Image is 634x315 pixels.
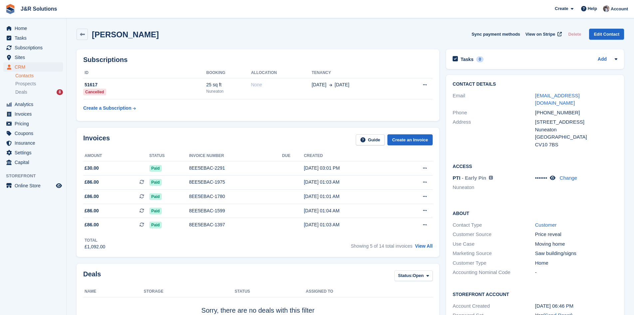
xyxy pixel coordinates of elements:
a: menu [3,181,63,190]
div: Phone [453,109,535,117]
div: [DATE] 06:46 PM [535,302,617,310]
th: Created [304,151,397,161]
div: [GEOGRAPHIC_DATA] [535,133,617,141]
span: £86.00 [85,207,99,214]
a: Change [560,175,577,181]
a: menu [3,138,63,148]
h2: [PERSON_NAME] [92,30,159,39]
span: Settings [15,148,55,157]
div: 8EE5EBAC-1599 [189,207,282,214]
button: Delete [565,29,584,40]
span: [DATE] [335,81,349,88]
span: £86.00 [85,193,99,200]
span: Status: [398,272,413,279]
a: [EMAIL_ADDRESS][DOMAIN_NAME] [535,93,580,106]
th: Tenancy [312,68,400,78]
div: Price reveal [535,231,617,238]
span: Analytics [15,100,55,109]
div: 8EE5EBAC-1975 [189,179,282,186]
span: [DATE] [312,81,326,88]
div: Email [453,92,535,107]
th: Allocation [251,68,312,78]
span: Invoices [15,109,55,119]
span: £86.00 [85,179,99,186]
th: Assigned to [306,286,433,297]
div: [PHONE_NUMBER] [535,109,617,117]
span: Online Store [15,181,55,190]
span: Coupons [15,129,55,138]
a: menu [3,53,63,62]
div: Account Created [453,302,535,310]
span: Storefront [6,173,66,179]
span: - Early Pin [462,175,486,181]
button: Status: Open [394,270,433,281]
h2: Tasks [461,56,474,62]
div: Contact Type [453,221,535,229]
span: Showing 5 of 14 total invoices [351,243,412,249]
a: Contacts [15,73,63,79]
div: 8EE5EBAC-2291 [189,165,282,172]
span: Account [611,6,628,12]
a: Edit Contact [589,29,624,40]
div: [DATE] 01:03 AM [304,221,397,228]
div: Nuneaton [206,88,251,94]
span: £30.00 [85,165,99,172]
button: Sync payment methods [472,29,520,40]
th: Booking [206,68,251,78]
a: menu [3,100,63,109]
div: Address [453,118,535,148]
a: menu [3,119,63,128]
h2: Access [453,163,617,169]
span: Subscriptions [15,43,55,52]
div: 51617 [83,81,206,88]
div: CV10 7BS [535,141,617,149]
h2: Contact Details [453,82,617,87]
div: - [535,269,617,276]
span: Insurance [15,138,55,148]
div: Saw building/signs [535,250,617,257]
div: [STREET_ADDRESS] [535,118,617,126]
div: Accounting Nominal Code [453,269,535,276]
span: Sorry, there are no deals with this filter [201,307,315,314]
span: Paid [149,208,162,214]
span: Paid [149,222,162,228]
span: Sites [15,53,55,62]
a: Preview store [55,182,63,190]
a: View on Stripe [523,29,563,40]
th: Storage [144,286,235,297]
span: Tasks [15,33,55,43]
th: ID [83,68,206,78]
h2: Subscriptions [83,56,433,64]
a: Add [598,56,607,63]
div: 8EE5EBAC-1780 [189,193,282,200]
th: Status [149,151,189,161]
div: Use Case [453,240,535,248]
span: Create [555,5,568,12]
span: Paid [149,179,162,186]
div: [DATE] 03:01 PM [304,165,397,172]
a: menu [3,62,63,72]
div: 8 [57,89,63,95]
div: Nuneaton [535,126,617,134]
th: Amount [83,151,149,161]
span: View on Stripe [526,31,555,38]
span: Home [15,24,55,33]
a: menu [3,158,63,167]
a: Customer [535,222,557,228]
span: Prospects [15,81,36,87]
a: View All [415,243,433,249]
th: Status [235,286,306,297]
span: Open [413,272,424,279]
a: Create a Subscription [83,102,136,114]
img: stora-icon-8386f47178a22dfd0bd8f6a31ec36ba5ce8667c1dd55bd0f319d3a0aa187defe.svg [5,4,15,14]
div: [DATE] 01:03 AM [304,179,397,186]
span: Paid [149,165,162,172]
span: CRM [15,62,55,72]
h2: Invoices [83,134,110,145]
div: 8EE5EBAC-1397 [189,221,282,228]
span: Help [588,5,597,12]
span: PTI [453,175,460,181]
div: Customer Source [453,231,535,238]
a: J&R Solutions [18,3,60,14]
div: Marketing Source [453,250,535,257]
